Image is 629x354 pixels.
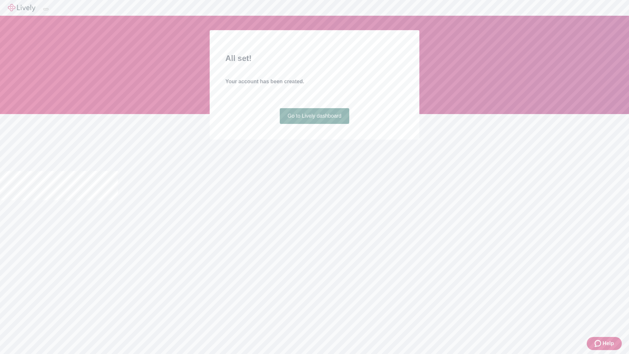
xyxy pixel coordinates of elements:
[595,340,602,347] svg: Zendesk support icon
[280,108,350,124] a: Go to Lively dashboard
[587,337,622,350] button: Zendesk support iconHelp
[43,8,48,10] button: Log out
[225,78,404,86] h4: Your account has been created.
[8,4,35,12] img: Lively
[602,340,614,347] span: Help
[225,52,404,64] h2: All set!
